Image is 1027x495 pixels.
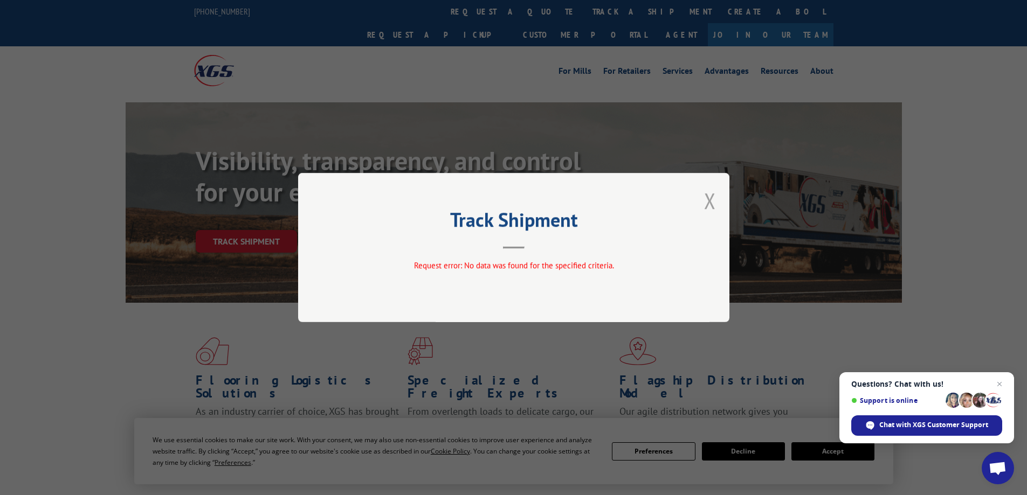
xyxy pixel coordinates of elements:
span: Chat with XGS Customer Support [879,420,988,430]
span: Request error: No data was found for the specified criteria. [413,260,614,270]
span: Questions? Chat with us! [851,380,1002,388]
div: Chat with XGS Customer Support [851,415,1002,436]
h2: Track Shipment [352,212,676,233]
button: Close modal [704,186,716,215]
span: Support is online [851,396,942,405]
span: Close chat [993,378,1006,391]
div: Open chat [982,452,1014,484]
